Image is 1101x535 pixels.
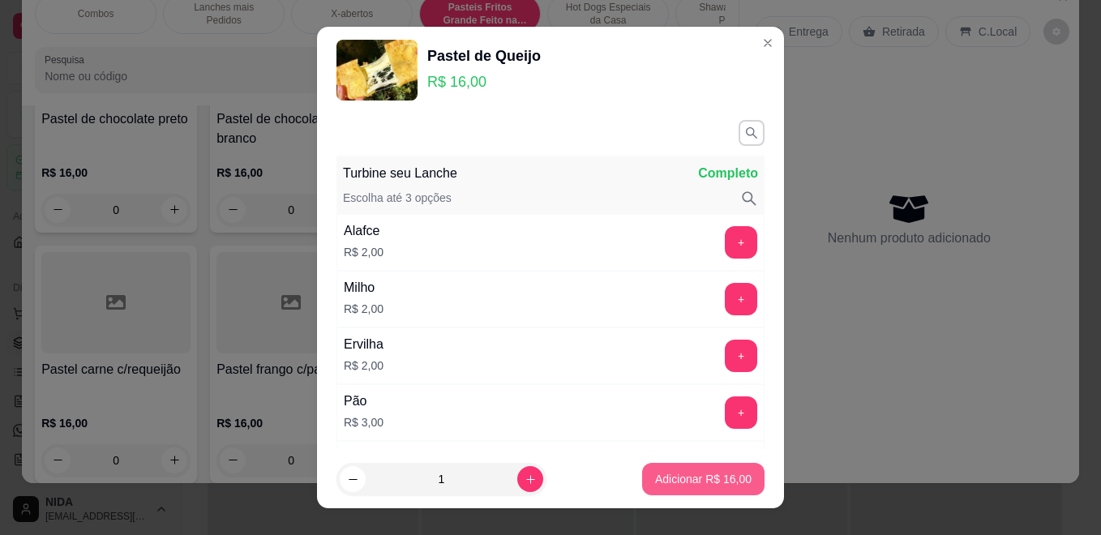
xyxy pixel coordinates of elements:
div: Milho [344,278,383,297]
p: Completo [698,164,758,183]
div: Ervilha [344,335,383,354]
div: Alafce [344,221,383,241]
p: Turbine seu Lanche [343,164,457,183]
button: Adicionar R$ 16,00 [642,463,765,495]
button: add [725,226,757,259]
img: product-image [336,40,418,101]
p: Escolha até 3 opções [343,190,452,208]
div: Maionese caseira [344,448,445,468]
p: R$ 2,00 [344,244,383,260]
p: R$ 16,00 [427,71,541,93]
div: Pão [344,392,383,411]
p: R$ 3,00 [344,414,383,430]
p: R$ 2,00 [344,301,383,317]
button: add [725,283,757,315]
button: add [725,340,757,372]
button: increase-product-quantity [517,466,543,492]
button: Close [755,30,781,56]
p: R$ 2,00 [344,357,383,374]
button: add [725,396,757,429]
p: Adicionar R$ 16,00 [655,471,752,487]
button: decrease-product-quantity [340,466,366,492]
div: Pastel de Queijo [427,45,541,67]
